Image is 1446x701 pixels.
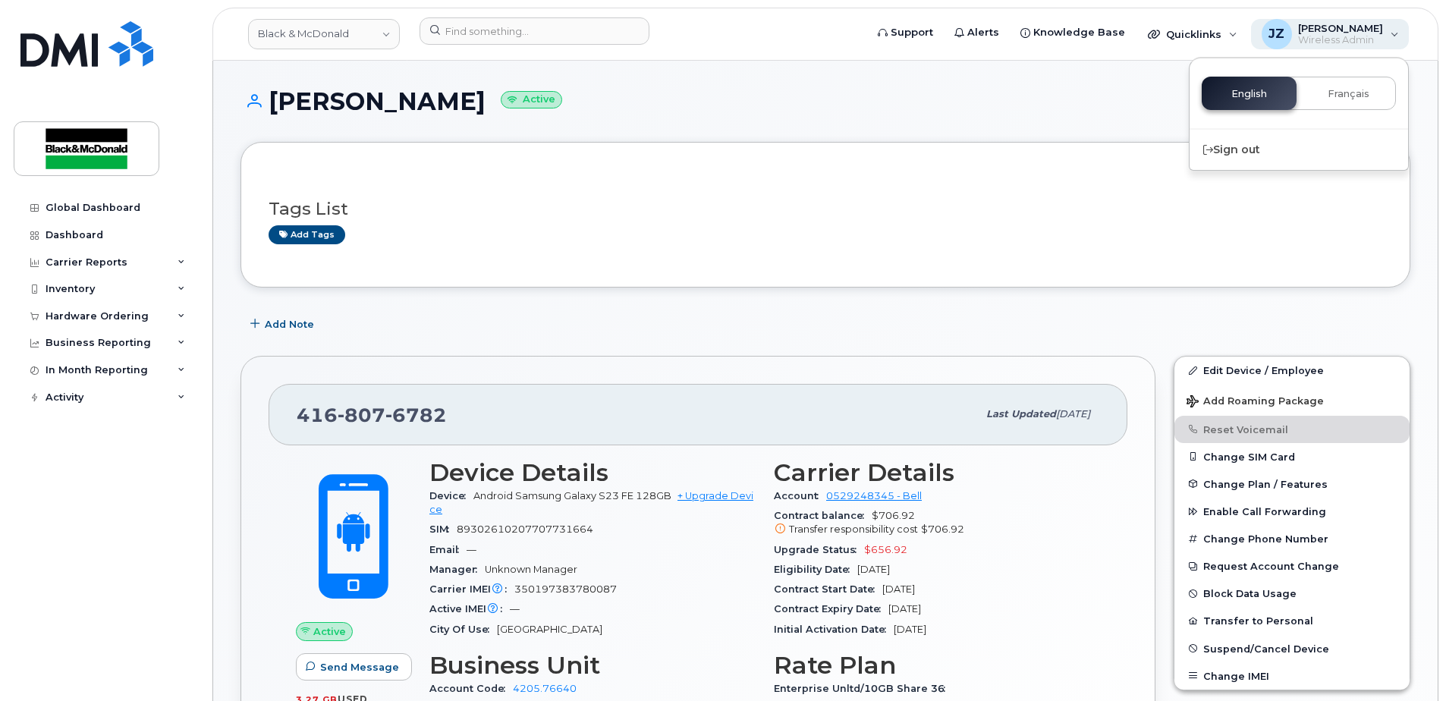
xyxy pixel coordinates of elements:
span: [DATE] [857,564,890,575]
a: Edit Device / Employee [1174,357,1410,384]
h1: [PERSON_NAME] [240,88,1410,115]
span: Transfer responsibility cost [789,523,918,535]
span: Android Samsung Galaxy S23 FE 128GB [473,490,671,501]
span: Active IMEI [429,603,510,615]
span: Account Code [429,683,513,694]
span: [DATE] [894,624,926,635]
span: Eligibility Date [774,564,857,575]
button: Change Phone Number [1174,525,1410,552]
span: [DATE] [888,603,921,615]
small: Active [501,91,562,108]
span: 6782 [385,404,447,426]
span: Français [1328,88,1369,100]
span: Email [429,544,467,555]
span: Initial Activation Date [774,624,894,635]
span: Unknown Manager [485,564,577,575]
span: Send Message [320,660,399,674]
span: Enable Call Forwarding [1203,506,1326,517]
button: Change SIM Card [1174,443,1410,470]
span: 416 [297,404,447,426]
span: Device [429,490,473,501]
button: Send Message [296,653,412,681]
span: [DATE] [1056,408,1090,420]
span: $706.92 [774,510,1100,537]
h3: Rate Plan [774,652,1100,679]
span: 89302610207707731664 [457,523,593,535]
span: SIM [429,523,457,535]
h3: Device Details [429,459,756,486]
button: Add Roaming Package [1174,385,1410,416]
button: Request Account Change [1174,552,1410,580]
span: Add Note [265,317,314,332]
span: Enterprise Unltd/10GB Share 36 [774,683,953,694]
span: Change Plan / Features [1203,478,1328,489]
span: $656.92 [864,544,907,555]
h3: Carrier Details [774,459,1100,486]
button: Suspend/Cancel Device [1174,635,1410,662]
span: Active [313,624,346,639]
span: [DATE] [882,583,915,595]
button: Enable Call Forwarding [1174,498,1410,525]
span: City Of Use [429,624,497,635]
span: [GEOGRAPHIC_DATA] [497,624,602,635]
span: Add Roaming Package [1187,395,1324,410]
span: 350197383780087 [514,583,617,595]
span: Suspend/Cancel Device [1203,643,1329,654]
button: Block Data Usage [1174,580,1410,607]
button: Add Note [240,310,327,338]
span: Contract Start Date [774,583,882,595]
span: Contract Expiry Date [774,603,888,615]
div: Sign out [1190,136,1408,164]
a: 0529248345 - Bell [826,490,922,501]
span: Last updated [986,408,1056,420]
span: Contract balance [774,510,872,521]
span: Carrier IMEI [429,583,514,595]
span: $706.92 [921,523,964,535]
button: Change IMEI [1174,662,1410,690]
h3: Business Unit [429,652,756,679]
span: Upgrade Status [774,544,864,555]
span: — [510,603,520,615]
span: 807 [338,404,385,426]
button: Reset Voicemail [1174,416,1410,443]
a: Add tags [269,225,345,244]
span: Account [774,490,826,501]
button: Transfer to Personal [1174,607,1410,634]
a: 4205.76640 [513,683,577,694]
span: — [467,544,476,555]
span: Manager [429,564,485,575]
button: Change Plan / Features [1174,470,1410,498]
h3: Tags List [269,200,1382,218]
